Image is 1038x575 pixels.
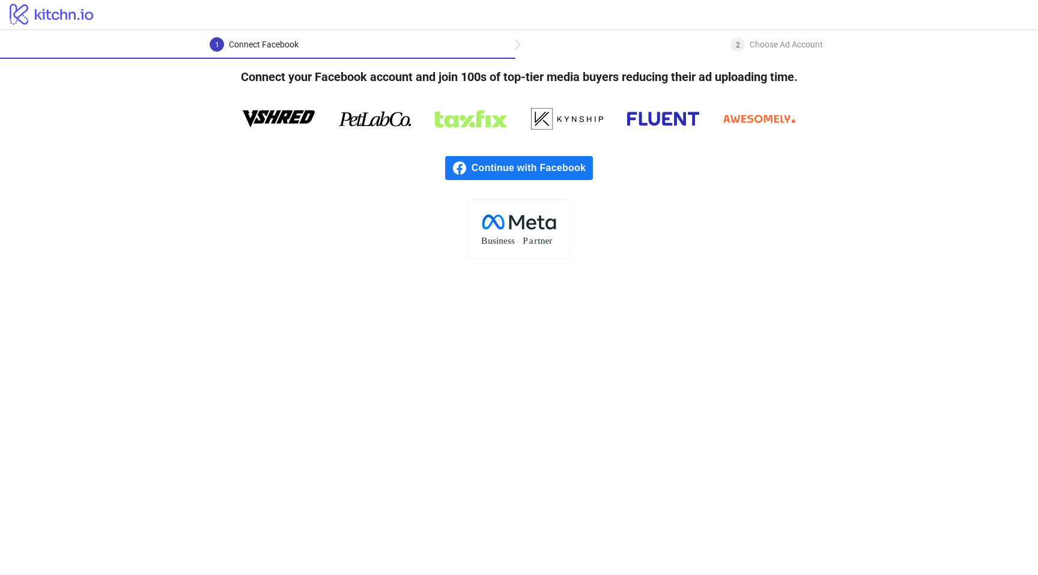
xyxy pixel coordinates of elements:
tspan: B [481,235,487,245]
tspan: P [523,235,528,245]
div: Choose Ad Account [750,37,823,52]
tspan: a [529,235,533,245]
h4: Connect your Facebook account and join 100s of top-tier media buyers reducing their ad uploading ... [222,59,817,95]
span: 1 [215,41,219,49]
span: 2 [736,41,740,49]
span: Continue with Facebook [472,156,593,180]
div: Connect Facebook [229,37,299,52]
tspan: tner [538,235,553,245]
tspan: r [534,235,538,245]
tspan: usiness [488,235,515,245]
a: Continue with Facebook [445,156,593,180]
